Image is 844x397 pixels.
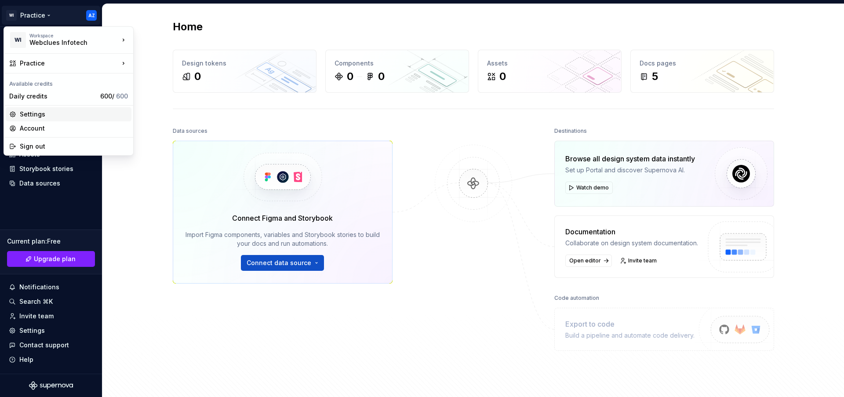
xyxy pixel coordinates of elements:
div: Settings [20,110,128,119]
div: Practice [20,59,119,68]
div: WI [10,32,26,48]
span: 600 [116,92,128,100]
div: Available credits [6,75,131,89]
div: Sign out [20,142,128,151]
div: Account [20,124,128,133]
div: Workspace [29,33,119,38]
div: Webclues Infotech [29,38,104,47]
span: 600 / [100,92,128,100]
div: Daily credits [9,92,97,101]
